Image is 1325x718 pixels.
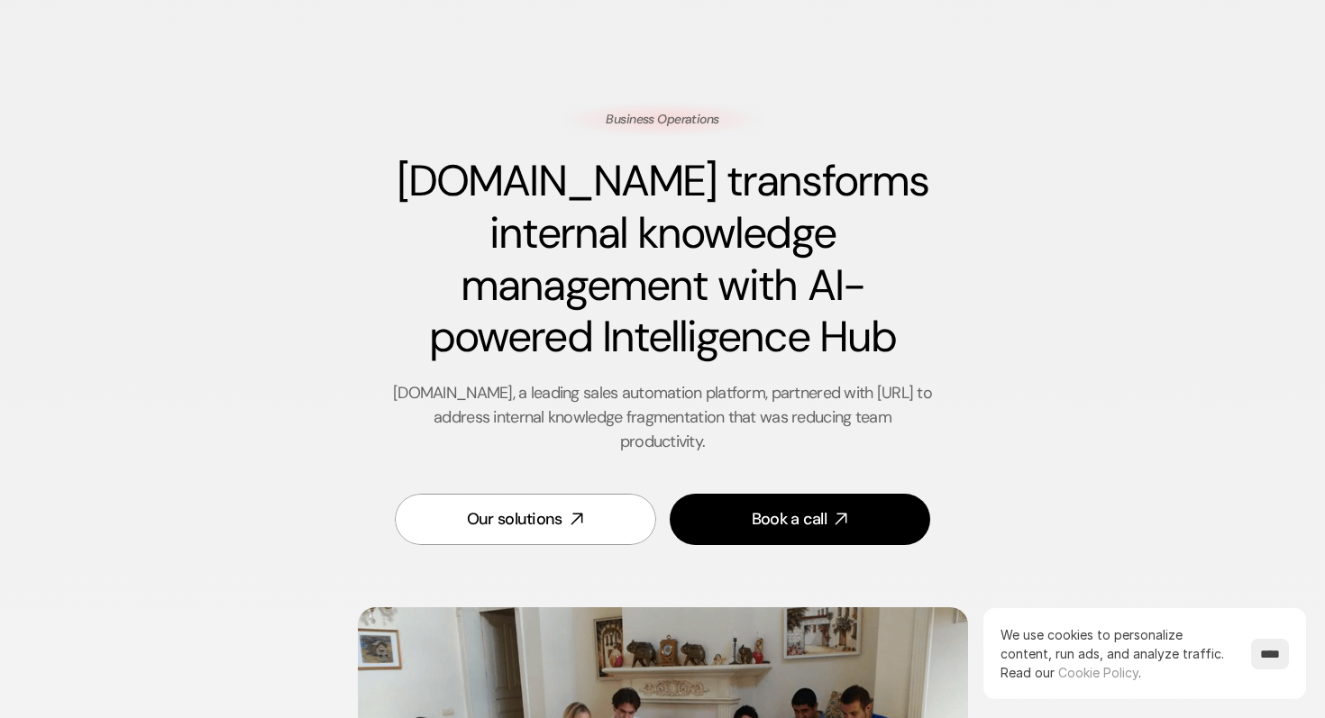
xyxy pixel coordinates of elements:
[467,508,562,531] div: Our solutions
[395,494,656,545] a: Our solutions
[606,111,718,129] p: Business Operations
[670,494,931,545] a: Book a call
[1001,665,1141,680] span: Read our .
[1001,625,1233,682] p: We use cookies to personalize content, run ads, and analyze traffic.
[752,508,827,531] div: Book a call
[1058,665,1138,680] a: Cookie Policy
[392,155,933,362] h1: [DOMAIN_NAME] transforms internal knowledge management with AI-powered Intelligence Hub
[392,381,933,454] p: [DOMAIN_NAME], a leading sales automation platform, partnered with [URL] to address internal know...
